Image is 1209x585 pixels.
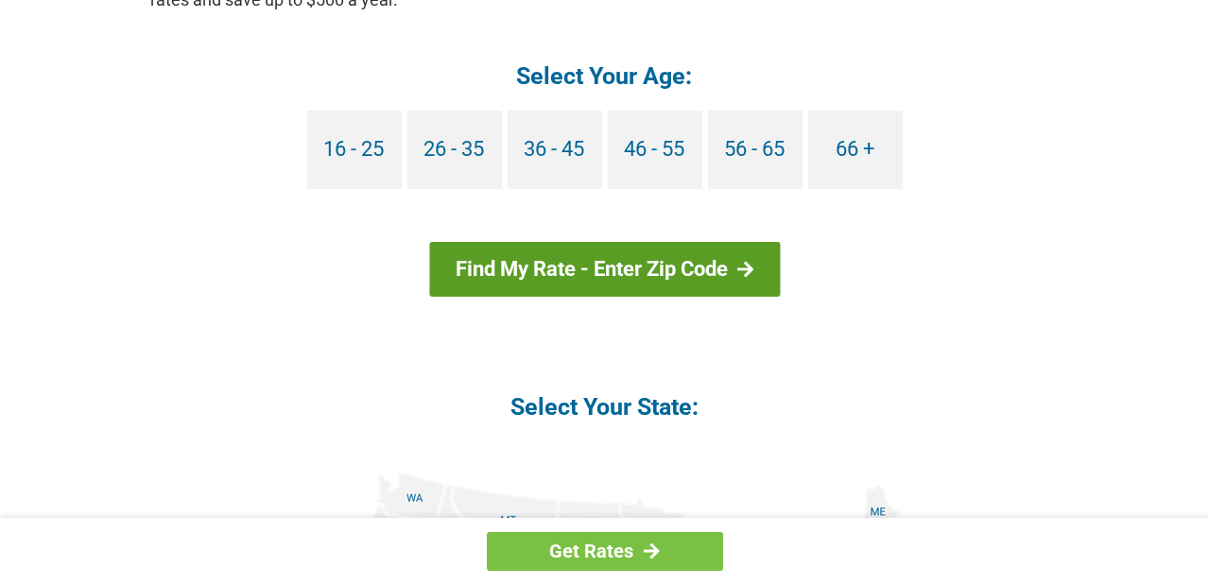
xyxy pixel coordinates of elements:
h4: Select Your Age: [151,60,1059,92]
h4: Select Your State: [151,391,1059,422]
a: 16 - 25 [307,111,402,189]
a: Get Rates [487,532,723,571]
a: 36 - 45 [508,111,602,189]
a: 66 + [808,111,903,189]
a: Find My Rate - Enter Zip Code [429,242,780,297]
a: 46 - 55 [608,111,702,189]
a: 56 - 65 [708,111,803,189]
a: 26 - 35 [407,111,502,189]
